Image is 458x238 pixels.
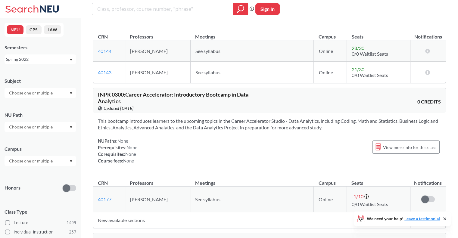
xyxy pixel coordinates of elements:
[5,88,76,98] div: Dropdown arrow
[125,187,190,212] td: [PERSON_NAME]
[347,27,410,40] th: Seats
[98,91,248,104] span: INPR 0300 : Career Accelerator: Introductory Bootcamp in Data Analytics
[125,27,190,40] th: Professors
[5,184,20,191] p: Honors
[195,48,220,54] span: See syllabus
[352,201,388,207] span: 0/0 Waitlist Seats
[98,33,108,40] div: CRN
[5,209,76,215] span: Class Type
[404,216,440,221] a: Leave a testimonial
[314,174,347,187] th: Campus
[314,187,347,212] td: Online
[70,160,73,162] svg: Dropdown arrow
[125,40,190,62] td: [PERSON_NAME]
[255,3,280,15] button: Sign In
[190,27,314,40] th: Meetings
[190,174,314,187] th: Meetings
[195,70,220,75] span: See syllabus
[97,4,229,14] input: Class, professor, course number, "phrase"
[93,212,410,228] td: New available sections
[67,219,76,226] span: 1499
[314,27,347,40] th: Campus
[70,92,73,94] svg: Dropdown arrow
[417,98,441,105] span: 0 CREDITS
[123,158,134,163] span: None
[410,27,446,40] th: Notifications
[117,138,128,144] span: None
[6,56,69,63] div: Spring 2022
[367,217,440,221] span: We need your help!
[125,62,190,83] td: [PERSON_NAME]
[5,122,76,132] div: Dropdown arrow
[5,156,76,166] div: Dropdown arrow
[126,145,137,150] span: None
[69,229,76,235] span: 257
[410,174,445,187] th: Notifications
[5,54,76,64] div: Spring 2022Dropdown arrow
[104,105,133,112] span: Updated [DATE]
[98,196,111,202] a: 40177
[5,146,76,152] div: Campus
[5,78,76,84] div: Subject
[233,3,248,15] div: magnifying glass
[7,25,23,34] button: NEU
[195,196,220,202] span: See syllabus
[44,25,61,34] button: LAW
[6,89,57,97] input: Choose one or multiple
[352,72,388,78] span: 0/0 Waitlist Seats
[314,62,347,83] td: Online
[352,193,363,199] span: -1 / 10
[314,40,347,62] td: Online
[5,44,76,51] div: Semesters
[383,144,436,151] span: View more info for this class
[347,174,410,187] th: Seats
[352,45,364,51] span: 28 / 30
[6,157,57,165] input: Choose one or multiple
[26,25,42,34] button: CPS
[5,219,76,227] label: Lecture
[352,66,364,72] span: 21 / 30
[125,151,136,157] span: None
[98,70,111,75] a: 40143
[98,138,137,164] div: NUPaths: Prerequisites: Corequisites: Course fees:
[98,48,111,54] a: 40144
[5,112,76,118] div: NU Path
[352,51,388,57] span: 0/0 Waitlist Seats
[98,118,438,130] span: This bootcamp introduces learners to the upcoming topics in the Career Accelerator Studio - Data ...
[70,126,73,128] svg: Dropdown arrow
[70,59,73,61] svg: Dropdown arrow
[6,123,57,131] input: Choose one or multiple
[237,5,244,13] svg: magnifying glass
[125,174,190,187] th: Professors
[98,180,108,186] div: CRN
[5,228,76,236] label: Individual Instruction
